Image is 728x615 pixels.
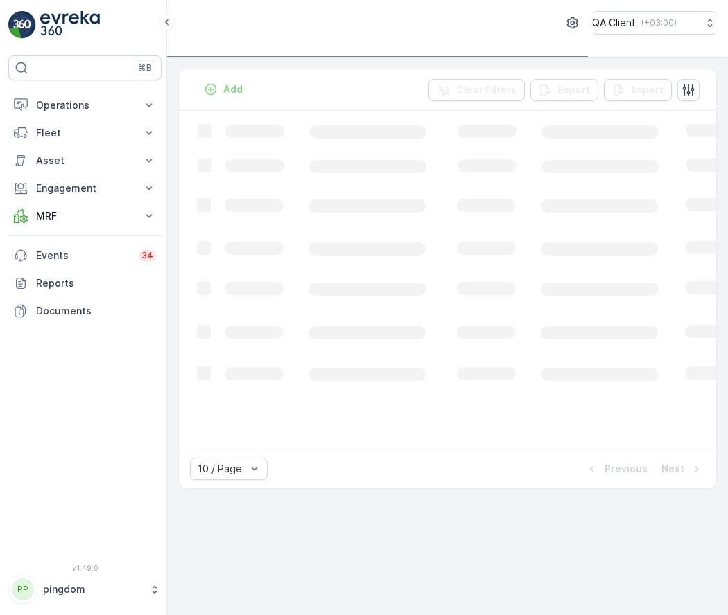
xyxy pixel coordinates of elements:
button: Fleet [8,119,162,147]
p: Documents [36,304,156,318]
p: Export [558,83,590,97]
a: Documents [8,297,162,325]
p: ⌘B [138,62,152,73]
img: logo [8,11,36,39]
button: Add [198,81,248,98]
button: Export [530,79,598,101]
a: Reports [8,269,162,297]
p: Engagement [36,181,134,195]
div: PP [12,578,34,600]
p: Fleet [36,126,134,140]
button: Previous [584,461,649,477]
p: Import [632,83,664,97]
p: Previous [605,462,648,476]
p: MRF [36,209,134,223]
p: Events [36,249,130,262]
a: Events34 [8,242,162,269]
p: Asset [36,154,134,168]
img: logo_light-DOdMpM7g.png [40,11,100,39]
button: MRF [8,202,162,230]
p: pingdom [43,582,142,596]
button: Operations [8,91,162,119]
button: QA Client(+03:00) [592,11,717,35]
p: ( +03:00 ) [641,17,677,28]
p: 34 [141,250,153,261]
span: v 1.49.0 [8,564,162,572]
button: Asset [8,147,162,175]
button: Clear Filters [428,79,525,101]
p: Add [223,82,243,96]
button: Import [604,79,672,101]
p: Clear Filters [456,83,517,97]
button: Engagement [8,175,162,202]
p: Reports [36,276,156,290]
button: PPpingdom [8,575,162,604]
p: QA Client [592,16,636,30]
p: Operations [36,98,134,112]
p: Next [661,462,684,476]
button: Next [660,461,705,477]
